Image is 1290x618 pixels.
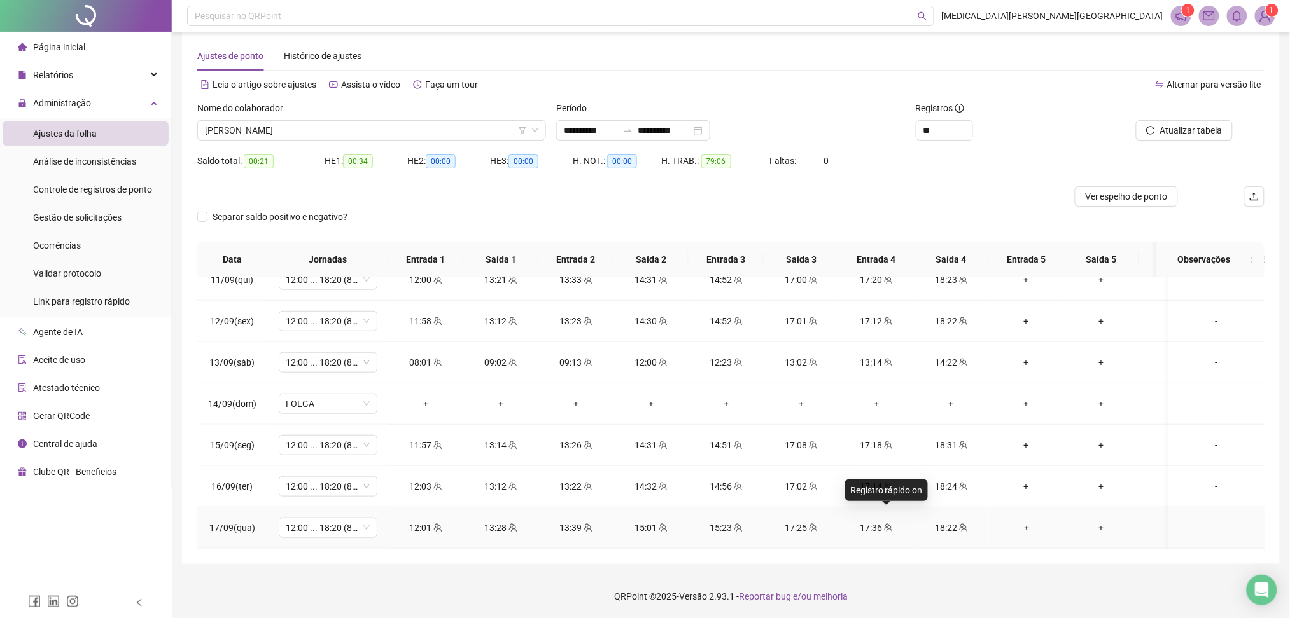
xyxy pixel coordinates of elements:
span: team [883,317,893,326]
span: facebook [28,595,41,608]
span: reload [1146,126,1155,135]
span: search [918,11,927,21]
div: 18:24 [924,479,979,493]
span: team [808,358,818,367]
sup: 1 [1182,4,1195,17]
span: 1 [1186,6,1190,15]
span: swap-right [622,125,633,135]
div: 17:02 [774,479,829,493]
th: Saída 1 [463,242,538,277]
span: bell [1231,10,1243,22]
div: + [1074,314,1129,328]
div: 13:21 [473,273,528,287]
div: 17:00 [774,273,829,287]
span: [MEDICAL_DATA][PERSON_NAME][GEOGRAPHIC_DATA] [942,9,1163,23]
div: 09:02 [473,355,528,369]
span: Leia o artigo sobre ajustes [213,79,316,90]
span: Administração [33,98,91,108]
span: notification [1175,10,1187,22]
span: Página inicial [33,42,85,52]
div: + [1149,273,1204,287]
span: Separar saldo positivo e negativo? [207,210,353,224]
th: Entrada 6 [1139,242,1214,277]
th: Entrada 5 [989,242,1064,277]
span: team [808,317,818,326]
div: - [1179,273,1254,287]
span: team [733,482,743,491]
div: 11:57 [398,438,453,452]
span: mail [1203,10,1215,22]
span: Versão [679,591,707,601]
div: + [1149,521,1204,535]
div: + [473,397,528,411]
span: team [883,523,893,532]
span: Link para registro rápido [33,296,130,306]
div: - [1179,397,1254,411]
th: Entrada 4 [839,242,914,277]
span: team [507,482,517,491]
span: team [958,358,968,367]
span: 16/09(ter) [212,481,253,491]
span: team [657,523,668,532]
th: Observações [1156,242,1252,277]
span: team [808,523,818,532]
span: team [507,317,517,326]
th: Entrada 3 [689,242,764,277]
div: + [999,438,1054,452]
span: team [883,358,893,367]
div: 14:52 [699,314,754,328]
div: 13:14 [473,438,528,452]
span: 0 [824,156,829,166]
span: team [657,482,668,491]
span: Clube QR - Beneficios [33,467,116,477]
span: team [507,275,517,284]
div: + [1074,273,1129,287]
div: 13:22 [549,479,603,493]
button: Atualizar tabela [1136,120,1233,141]
th: Saída 3 [764,242,839,277]
span: Ajustes da folha [33,128,97,139]
span: Aceite de uso [33,355,85,365]
span: Controle de registros de ponto [33,184,152,195]
span: team [733,358,743,367]
span: 00:21 [244,154,274,168]
span: Atualizar tabela [1160,123,1223,137]
th: Saída 4 [914,242,989,277]
span: team [733,275,743,284]
span: 17/09(qua) [209,523,255,533]
span: team [883,275,893,284]
span: Ver espelho de ponto [1085,189,1168,203]
span: 14/09(dom) [208,399,256,409]
div: 09:13 [549,355,603,369]
th: Entrada 1 [388,242,463,277]
div: + [999,355,1054,369]
sup: Atualize o seu contato no menu Meus Dados [1266,4,1279,17]
span: down [531,127,539,134]
span: Relatórios [33,70,73,80]
span: 12:00 ... 18:20 (8 HORAS) [286,477,370,496]
span: 12:00 ... 18:20 (8 HORAS) [286,436,370,455]
span: team [657,441,668,450]
div: 13:12 [473,479,528,493]
div: - [1179,314,1254,328]
div: + [1149,314,1204,328]
span: Alternar para versão lite [1167,79,1261,90]
span: Análise de inconsistências [33,156,136,167]
span: Validar protocolo [33,268,101,278]
span: team [657,275,668,284]
span: file [18,71,27,79]
div: HE 3: [490,154,573,168]
span: 12:00 ... 18:20 (8 HORAS) [286,518,370,537]
div: 13:23 [549,314,603,328]
span: team [657,317,668,326]
div: 13:12 [473,314,528,328]
div: + [699,397,754,411]
span: left [135,598,144,607]
span: audit [18,355,27,364]
span: Observações [1167,252,1242,266]
div: + [549,397,603,411]
div: + [999,479,1054,493]
span: team [432,523,442,532]
span: team [958,523,968,532]
div: Registro rápido on [845,479,928,501]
